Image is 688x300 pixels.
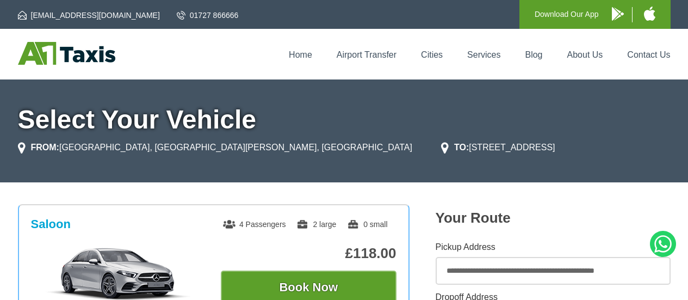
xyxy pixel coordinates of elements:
[296,220,336,229] span: 2 large
[612,7,624,21] img: A1 Taxis Android App
[436,243,671,252] label: Pickup Address
[18,141,412,154] li: [GEOGRAPHIC_DATA], [GEOGRAPHIC_DATA][PERSON_NAME], [GEOGRAPHIC_DATA]
[18,10,160,21] a: [EMAIL_ADDRESS][DOMAIN_NAME]
[18,42,115,65] img: A1 Taxis St Albans LTD
[421,50,443,59] a: Cities
[31,217,71,231] h3: Saloon
[223,220,286,229] span: 4 Passengers
[436,210,671,226] h2: Your Route
[337,50,396,59] a: Airport Transfer
[525,50,542,59] a: Blog
[535,8,599,21] p: Download Our App
[31,143,59,152] strong: FROM:
[627,50,670,59] a: Contact Us
[18,107,671,133] h1: Select Your Vehicle
[567,50,603,59] a: About Us
[177,10,239,21] a: 01727 866666
[347,220,387,229] span: 0 small
[289,50,312,59] a: Home
[454,143,469,152] strong: TO:
[221,245,396,262] p: £118.00
[441,141,555,154] li: [STREET_ADDRESS]
[644,7,655,21] img: A1 Taxis iPhone App
[467,50,500,59] a: Services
